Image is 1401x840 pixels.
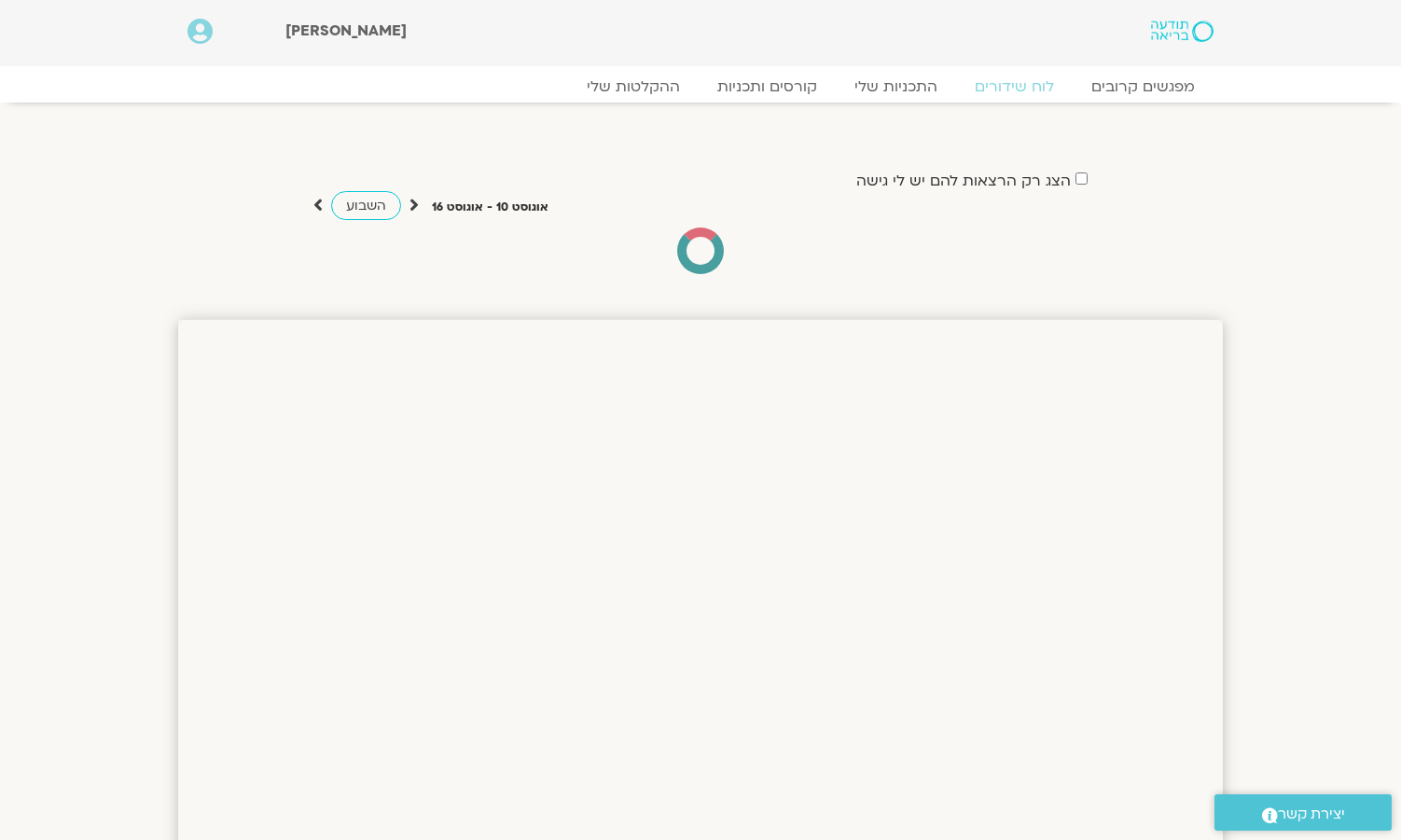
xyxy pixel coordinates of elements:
span: [PERSON_NAME] [285,21,407,41]
p: אוגוסט 10 - אוגוסט 16 [432,198,548,217]
a: קורסים ותכניות [699,77,836,96]
a: מפגשים קרובים [1073,77,1214,96]
span: השבוע [346,197,386,214]
a: השבוע [331,191,401,220]
a: התכניות שלי [836,77,956,96]
label: הצג רק הרצאות להם יש לי גישה [856,172,1071,189]
a: לוח שידורים [956,77,1073,96]
nav: Menu [187,77,1214,96]
a: יצירת קשר [1214,794,1392,831]
span: יצירת קשר [1278,802,1345,827]
a: ההקלטות שלי [568,77,699,96]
